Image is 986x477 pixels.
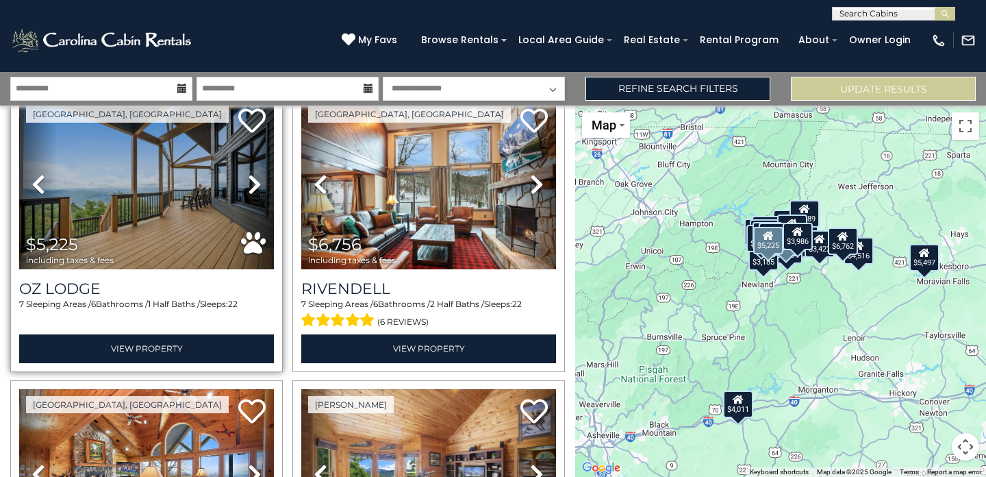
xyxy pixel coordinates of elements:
button: Toggle fullscreen view [952,112,979,140]
span: including taxes & fees [308,256,396,265]
span: 7 [19,299,24,309]
span: My Favs [358,33,397,47]
button: Change map style [582,112,630,138]
span: 2 Half Baths / [430,299,484,309]
div: $4,508 [746,225,776,252]
a: Open this area in Google Maps (opens a new window) [579,459,624,477]
div: $4,141 [759,223,789,250]
div: $4,916 [753,222,783,249]
div: $3,089 [789,200,820,228]
span: (6 reviews) [377,313,429,331]
a: Add to favorites [238,107,266,136]
div: $7,329 [744,219,774,246]
a: View Property [19,334,274,363]
div: $3,422 [805,230,835,258]
a: My Favs [342,33,401,48]
span: 6 [91,299,96,309]
button: Map camera controls [952,433,979,461]
span: 1 Half Baths / [148,299,200,309]
span: 7 [301,299,306,309]
a: Add to favorites [238,397,266,427]
span: $6,756 [308,234,362,254]
span: including taxes & fees [26,256,114,265]
div: Sleeping Areas / Bathrooms / Sleeps: [301,298,556,331]
button: Update Results [791,77,976,101]
a: [PERSON_NAME] [308,396,394,413]
a: View Property [301,334,556,363]
div: $5,497 [909,244,939,271]
img: thumbnail_169134050.jpeg [19,99,274,269]
div: $3,636 [752,216,782,243]
a: Local Area Guide [511,29,611,51]
span: 22 [228,299,238,309]
img: mail-regular-white.png [961,33,976,48]
div: $5,225 [753,227,783,254]
a: Add to favorites [520,397,548,427]
img: thumbnail_165669710.jpeg [301,99,556,269]
div: $4,011 [723,391,753,418]
span: 6 [373,299,378,309]
span: Map [592,118,616,132]
a: About [792,29,836,51]
a: [GEOGRAPHIC_DATA], [GEOGRAPHIC_DATA] [26,396,229,413]
a: Terms (opens in new tab) [900,468,919,476]
div: $6,762 [828,228,858,255]
div: $3,147 [750,219,780,247]
span: $5,225 [26,234,78,254]
div: $3,044 [773,210,803,237]
a: Real Estate [617,29,687,51]
a: Owner Login [842,29,918,51]
a: [GEOGRAPHIC_DATA], [GEOGRAPHIC_DATA] [308,106,511,123]
img: Google [579,459,624,477]
a: Browse Rentals [414,29,505,51]
div: $4,990 [777,215,807,242]
span: 22 [512,299,522,309]
a: Refine Search Filters [585,77,770,101]
div: $3,185 [748,243,779,271]
img: White-1-2.png [10,27,195,54]
button: Keyboard shortcuts [750,467,809,477]
img: phone-regular-white.png [931,33,946,48]
a: Report a map error [927,468,982,476]
div: $3,986 [783,223,813,250]
a: [GEOGRAPHIC_DATA], [GEOGRAPHIC_DATA] [26,106,229,123]
a: Oz Lodge [19,280,274,298]
span: Map data ©2025 Google [817,468,892,476]
a: Rivendell [301,280,556,298]
a: Add to favorites [520,107,548,136]
a: Rental Program [693,29,785,51]
div: Sleeping Areas / Bathrooms / Sleeps: [19,298,274,331]
div: $4,516 [844,237,874,265]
